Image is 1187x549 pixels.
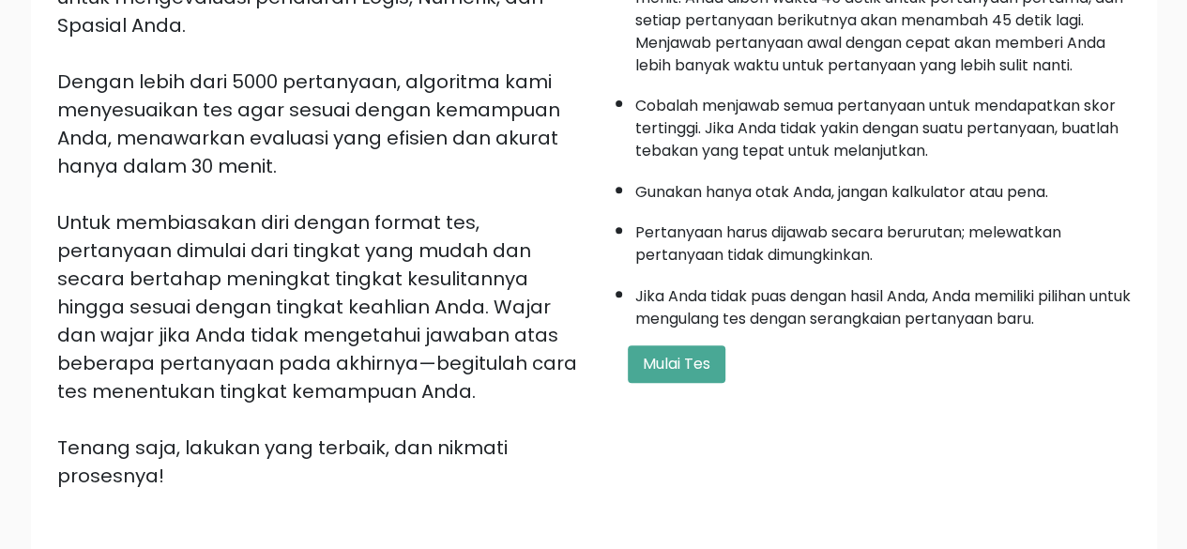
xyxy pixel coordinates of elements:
[635,221,1061,266] font: Pertanyaan harus dijawab secara berurutan; melewatkan pertanyaan tidak dimungkinkan.
[57,435,508,489] font: Tenang saja, lakukan yang terbaik, dan nikmati prosesnya!
[635,95,1119,161] font: Cobalah menjawab semua pertanyaan untuk mendapatkan skor tertinggi. Jika Anda tidak yakin dengan ...
[57,209,577,404] font: Untuk membiasakan diri dengan format tes, pertanyaan dimulai dari tingkat yang mudah dan secara b...
[628,345,725,383] button: Mulai Tes
[57,69,560,179] font: Dengan lebih dari 5000 pertanyaan, algoritma kami menyesuaikan tes agar sesuai dengan kemampuan A...
[635,181,1048,203] font: Gunakan hanya otak Anda, jangan kalkulator atau pena.
[635,285,1131,329] font: Jika Anda tidak puas dengan hasil Anda, Anda memiliki pilihan untuk mengulang tes dengan serangka...
[643,353,710,374] font: Mulai Tes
